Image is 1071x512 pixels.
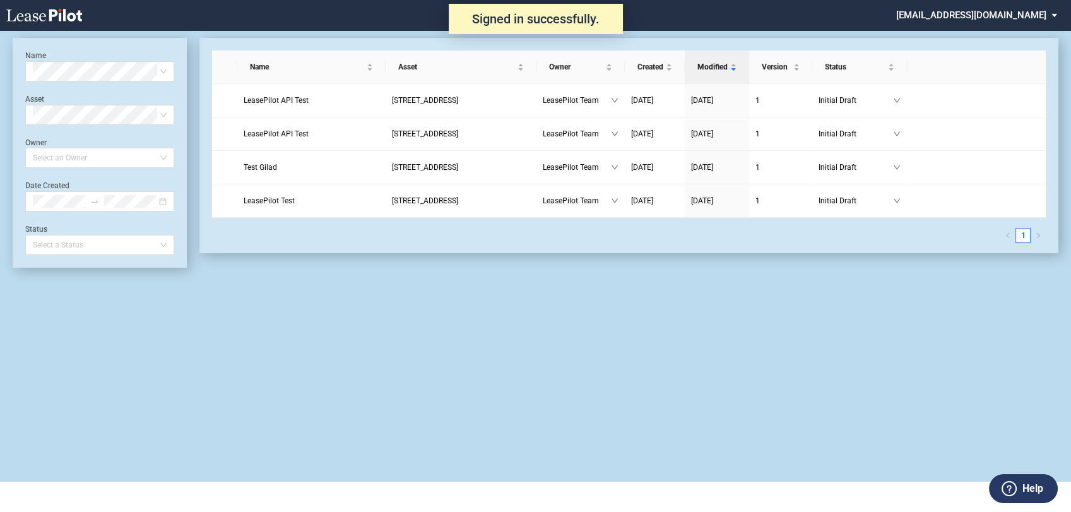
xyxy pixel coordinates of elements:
a: LeasePilot API Test [244,94,379,107]
span: left [1005,232,1011,239]
span: 109 State Street [392,163,458,172]
span: 109 State Street [392,129,458,138]
button: Help [989,474,1058,503]
th: Created [625,51,685,84]
span: Modified [697,61,728,73]
span: down [893,130,901,138]
a: [STREET_ADDRESS] [392,94,530,107]
span: Initial Draft [819,94,893,107]
span: down [893,197,901,205]
span: Test Gilad [244,163,277,172]
span: Asset [398,61,515,73]
span: down [893,97,901,104]
a: [DATE] [691,161,743,174]
a: [STREET_ADDRESS] [392,128,530,140]
label: Asset [25,95,44,104]
span: 109 State Street [392,196,458,205]
th: Version [749,51,812,84]
span: swap-right [90,197,99,206]
th: Asset [386,51,536,84]
span: 1 [755,129,760,138]
span: [DATE] [691,96,713,105]
th: Owner [536,51,625,84]
a: [DATE] [631,194,678,207]
a: [STREET_ADDRESS] [392,194,530,207]
span: Initial Draft [819,194,893,207]
span: Status [825,61,885,73]
span: 1 [755,163,760,172]
a: [DATE] [691,94,743,107]
span: [DATE] [631,163,653,172]
span: [DATE] [691,163,713,172]
span: LeasePilot Team [543,194,611,207]
span: Version [762,61,791,73]
span: Initial Draft [819,128,893,140]
th: Name [237,51,386,84]
span: down [611,197,618,205]
a: [STREET_ADDRESS] [392,161,530,174]
a: 1 [755,194,806,207]
span: [DATE] [631,96,653,105]
th: Status [812,51,907,84]
li: Next Page [1031,228,1046,243]
span: down [611,130,618,138]
th: Modified [685,51,749,84]
a: 1 [755,161,806,174]
li: 1 [1015,228,1031,243]
span: Owner [549,61,603,73]
span: Initial Draft [819,161,893,174]
a: LeasePilot API Test [244,128,379,140]
span: down [611,97,618,104]
button: right [1031,228,1046,243]
span: 1 [755,96,760,105]
label: Name [25,51,46,60]
span: down [611,164,618,171]
a: 1 [755,128,806,140]
span: LeasePilot API Test [244,129,309,138]
a: [DATE] [691,194,743,207]
button: left [1000,228,1015,243]
a: 1 [755,94,806,107]
label: Owner [25,138,47,147]
a: [DATE] [631,161,678,174]
a: Test Gilad [244,161,379,174]
span: LeasePilot Team [543,94,611,107]
a: [DATE] [631,128,678,140]
span: [DATE] [631,129,653,138]
span: LeasePilot Team [543,128,611,140]
span: LeasePilot Test [244,196,295,205]
span: [DATE] [691,196,713,205]
a: LeasePilot Test [244,194,379,207]
a: 1 [1016,229,1030,242]
span: down [893,164,901,171]
span: [DATE] [631,196,653,205]
label: Help [1022,480,1043,497]
a: [DATE] [691,128,743,140]
label: Status [25,225,47,234]
span: Name [250,61,364,73]
li: Previous Page [1000,228,1015,243]
span: 1 [755,196,760,205]
div: Signed in successfully. [449,4,623,34]
span: right [1035,232,1041,239]
span: Created [637,61,663,73]
a: [DATE] [631,94,678,107]
span: LeasePilot API Test [244,96,309,105]
span: LeasePilot Team [543,161,611,174]
label: Date Created [25,181,69,190]
span: [DATE] [691,129,713,138]
span: to [90,197,99,206]
span: 109 State Street [392,96,458,105]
